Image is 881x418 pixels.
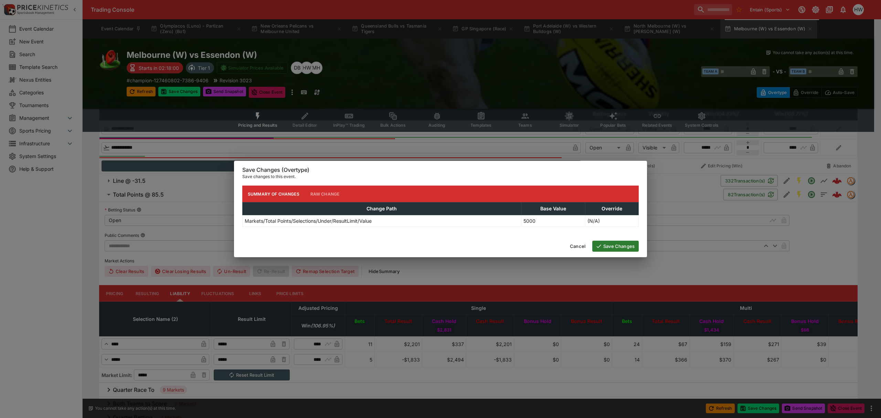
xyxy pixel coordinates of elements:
[242,186,305,202] button: Summary of Changes
[242,166,639,174] h6: Save Changes (Overtype)
[245,217,372,224] p: Markets/Total Points/Selections/Under/ResultLimit/Value
[521,215,585,227] td: 5000
[592,241,639,252] button: Save Changes
[585,215,639,227] td: (N/A)
[243,202,521,215] th: Change Path
[585,202,639,215] th: Override
[566,241,590,252] button: Cancel
[521,202,585,215] th: Base Value
[242,173,639,180] p: Save changes to this event.
[305,186,345,202] button: Raw Change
